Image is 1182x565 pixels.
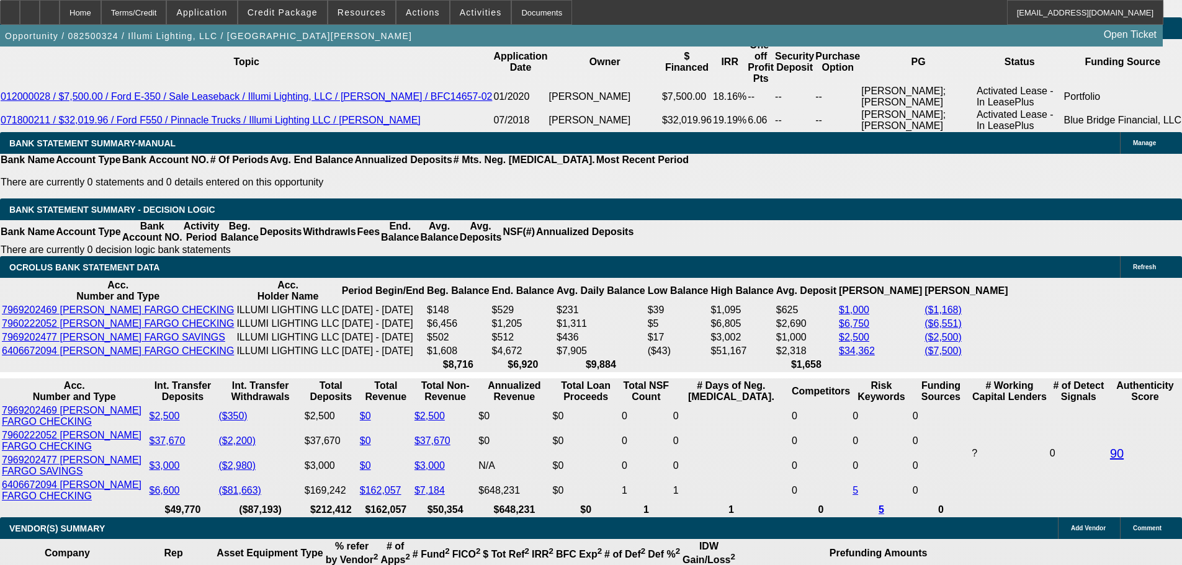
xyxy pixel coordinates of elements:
td: Portfolio [1063,85,1182,109]
td: 0 [852,404,911,428]
a: $2,500 [414,411,445,421]
th: $8,716 [426,358,490,371]
td: $17 [647,331,709,344]
a: 6406672094 [PERSON_NAME] FARGO CHECKING [2,345,234,356]
th: Funding Sources [912,380,970,403]
td: 0 [912,429,970,453]
th: Funding Source [1063,39,1182,85]
td: $3,000 [304,454,358,478]
button: Application [167,1,236,24]
th: Int. Transfer Withdrawals [218,380,302,403]
th: Beg. Balance [220,220,259,244]
span: Manage [1133,140,1156,146]
sup: 2 [525,546,529,556]
td: 0 [852,429,911,453]
th: # Mts. Neg. [MEDICAL_DATA]. [453,154,596,166]
td: 0 [791,404,851,428]
th: Annualized Deposits [354,154,452,166]
span: Add Vendor [1071,525,1106,532]
th: $50,354 [414,504,477,516]
th: Most Recent Period [596,154,689,166]
th: Authenticity Score [1109,380,1181,403]
th: Bank Account NO. [122,220,183,244]
th: Account Type [55,220,122,244]
th: # Of Periods [210,154,269,166]
th: PG [861,39,976,85]
span: Refresh to pull Number of Working Capital Lenders [972,448,977,458]
sup: 2 [676,546,680,556]
td: [PERSON_NAME]; [PERSON_NAME] [861,85,976,109]
td: $6,456 [426,318,490,330]
th: # Days of Neg. [MEDICAL_DATA]. [673,380,790,403]
th: Annualized Revenue [478,380,550,403]
th: $49,770 [149,504,217,516]
td: $0 [552,429,620,453]
a: Open Ticket [1099,24,1162,45]
td: $7,500.00 [661,85,712,109]
th: IRR [712,39,747,85]
sup: 2 [641,546,645,556]
td: 0 [791,429,851,453]
th: Avg. Deposit [776,279,837,303]
a: 7960222052 [PERSON_NAME] FARGO CHECKING [2,430,141,452]
th: Low Balance [647,279,709,303]
th: [PERSON_NAME] [924,279,1008,303]
td: ILLUMI LIGHTING LLC [236,345,339,357]
th: $1,658 [776,358,837,371]
td: $2,318 [776,345,837,357]
b: # Fund [413,549,450,559]
th: [PERSON_NAME] [838,279,923,303]
th: 1 [621,504,671,516]
sup: 2 [476,546,480,556]
td: 18.16% [712,85,747,109]
td: 07/2018 [493,109,548,132]
span: Comment [1133,525,1162,532]
a: ($6,551) [925,318,962,329]
td: 0 [621,429,671,453]
td: [DATE] - [DATE] [341,345,425,357]
a: ($2,200) [218,435,256,446]
a: $3,000 [150,460,180,471]
sup: 2 [549,546,553,556]
th: Account Type [55,154,122,166]
td: 19.19% [712,109,747,132]
a: ($2,980) [218,460,256,471]
a: 7969202469 [PERSON_NAME] FARGO CHECKING [2,305,234,315]
td: $1,205 [491,318,555,330]
td: 0 [621,404,671,428]
span: Opportunity / 082500324 / Illumi Lighting, LLC / [GEOGRAPHIC_DATA][PERSON_NAME] [5,31,412,41]
td: ILLUMI LIGHTING LLC [236,318,339,330]
td: N/A [478,454,550,478]
th: Activity Period [183,220,220,244]
a: 5 [853,485,858,496]
th: Avg. End Balance [269,154,354,166]
a: $0 [360,460,371,471]
th: Total Loan Proceeds [552,380,620,403]
span: Activities [460,7,502,17]
td: $169,242 [304,479,358,502]
td: $2,500 [304,404,358,428]
a: 7969202477 [PERSON_NAME] FARGO SAVINGS [2,332,225,342]
th: One-off Profit Pts [747,39,774,85]
span: Bank Statement Summary - Decision Logic [9,205,215,215]
th: Avg. Balance [419,220,459,244]
td: $1,095 [710,304,774,316]
span: BANK STATEMENT SUMMARY-MANUAL [9,138,176,148]
td: [DATE] - [DATE] [341,304,425,316]
a: $162,057 [360,485,401,496]
span: Application [176,7,227,17]
td: $37,670 [304,429,358,453]
b: Asset Equipment Type [217,548,323,558]
td: Activated Lease - In LeasePlus [976,109,1063,132]
a: $34,362 [839,345,875,356]
a: 6406672094 [PERSON_NAME] FARGO CHECKING [2,479,141,501]
th: NSF(#) [502,220,535,244]
td: $0 [552,479,620,502]
th: Purchase Option [815,39,861,85]
sup: 2 [405,552,410,561]
td: [PERSON_NAME]; [PERSON_NAME] [861,109,976,132]
th: Security Deposit [774,39,815,85]
sup: 2 [445,546,449,556]
b: % refer by Vendor [326,541,378,565]
td: -- [774,109,815,132]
